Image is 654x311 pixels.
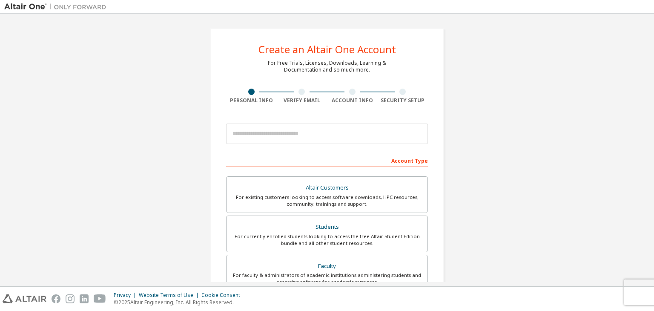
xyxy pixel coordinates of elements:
[201,292,245,299] div: Cookie Consent
[277,97,327,104] div: Verify Email
[268,60,386,73] div: For Free Trials, Licenses, Downloads, Learning & Documentation and so much more.
[258,44,396,55] div: Create an Altair One Account
[66,294,75,303] img: instagram.svg
[4,3,111,11] img: Altair One
[232,272,422,285] div: For faculty & administrators of academic institutions administering students and accessing softwa...
[232,221,422,233] div: Students
[80,294,89,303] img: linkedin.svg
[114,299,245,306] p: © 2025 Altair Engineering, Inc. All Rights Reserved.
[232,182,422,194] div: Altair Customers
[139,292,201,299] div: Website Terms of Use
[114,292,139,299] div: Privacy
[327,97,378,104] div: Account Info
[232,194,422,207] div: For existing customers looking to access software downloads, HPC resources, community, trainings ...
[52,294,60,303] img: facebook.svg
[226,97,277,104] div: Personal Info
[378,97,428,104] div: Security Setup
[232,260,422,272] div: Faculty
[94,294,106,303] img: youtube.svg
[3,294,46,303] img: altair_logo.svg
[226,153,428,167] div: Account Type
[232,233,422,247] div: For currently enrolled students looking to access the free Altair Student Edition bundle and all ...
